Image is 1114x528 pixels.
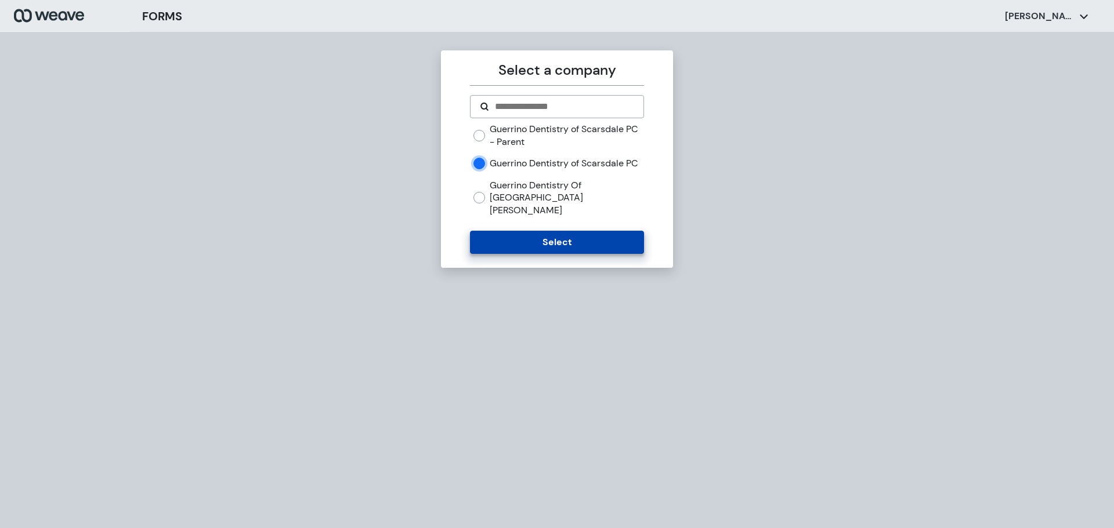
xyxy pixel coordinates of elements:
h3: FORMS [142,8,182,25]
p: Select a company [470,60,643,81]
button: Select [470,231,643,254]
p: [PERSON_NAME] [1005,10,1075,23]
input: Search [494,100,634,114]
label: Guerrino Dentistry of Scarsdale PC [490,157,638,170]
label: Guerrino Dentistry Of [GEOGRAPHIC_DATA][PERSON_NAME] [490,179,643,217]
label: Guerrino Dentistry of Scarsdale PC - Parent [490,123,643,148]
